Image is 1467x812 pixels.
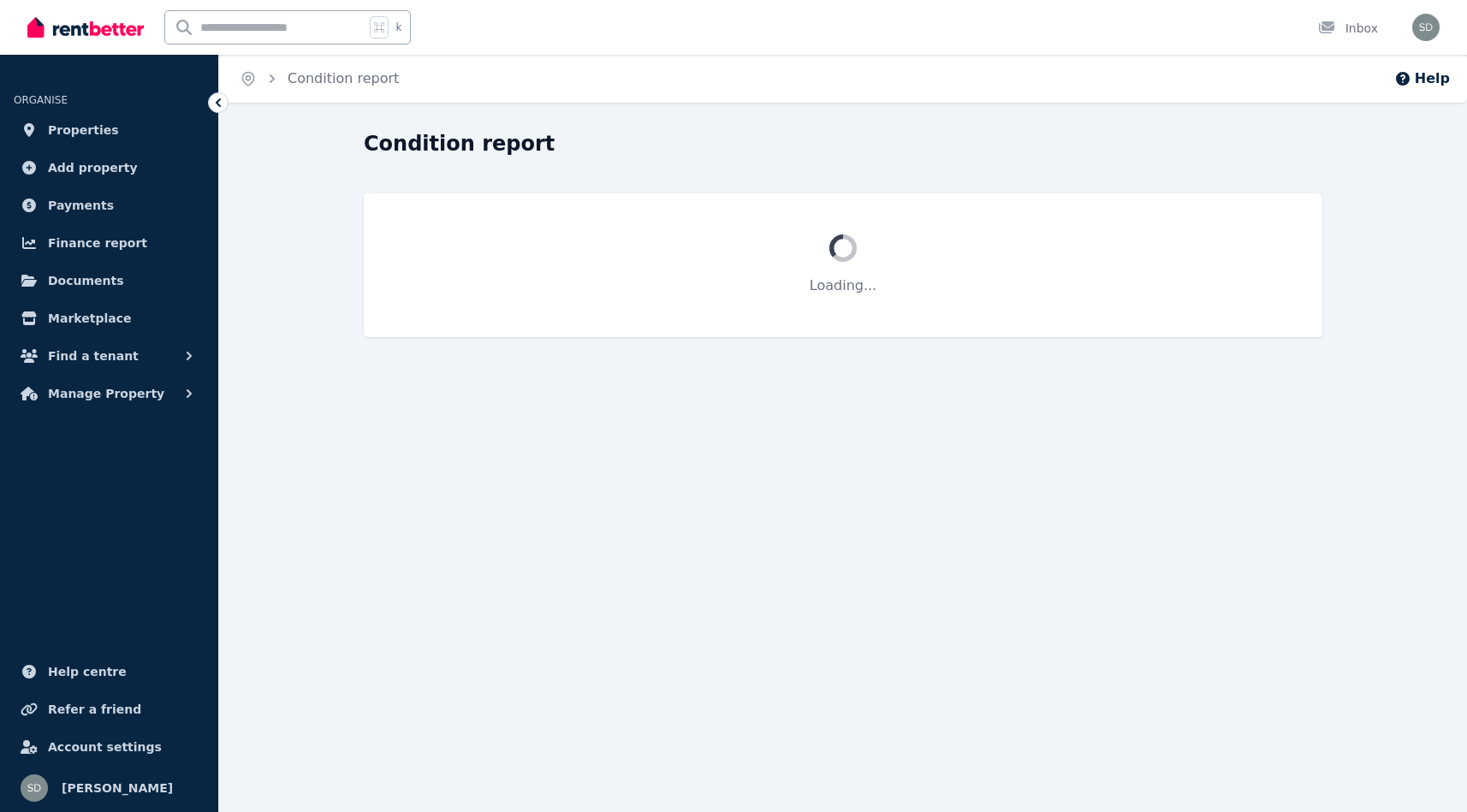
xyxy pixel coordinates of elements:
img: Steve Donnellan [1412,14,1440,41]
a: Payments [14,188,205,222]
span: ORGANISE [14,94,68,106]
div: Inbox [1318,20,1378,37]
button: Find a tenant [14,339,205,373]
span: Refer a friend [48,699,141,720]
span: [PERSON_NAME] [62,778,173,798]
a: Help centre [14,655,205,689]
span: Account settings [48,737,162,757]
span: Properties [48,120,119,140]
span: Find a tenant [48,346,139,366]
a: Marketplace [14,301,205,335]
p: Loading... [405,276,1281,296]
span: Marketplace [48,308,131,329]
img: Steve Donnellan [21,774,48,802]
a: Finance report [14,226,205,260]
a: Condition report [288,70,399,86]
span: Help centre [48,661,127,682]
nav: Breadcrumb [219,55,419,103]
a: Refer a friend [14,692,205,726]
a: Add property [14,151,205,185]
button: Manage Property [14,376,205,411]
span: k [395,21,401,34]
h1: Condition report [364,130,555,157]
img: RentBetter [27,15,144,40]
a: Properties [14,113,205,147]
span: Documents [48,270,124,291]
button: Help [1394,68,1450,89]
span: Add property [48,157,138,178]
a: Account settings [14,730,205,764]
span: Manage Property [48,383,164,404]
span: Finance report [48,233,147,253]
a: Documents [14,264,205,298]
span: Payments [48,195,114,216]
